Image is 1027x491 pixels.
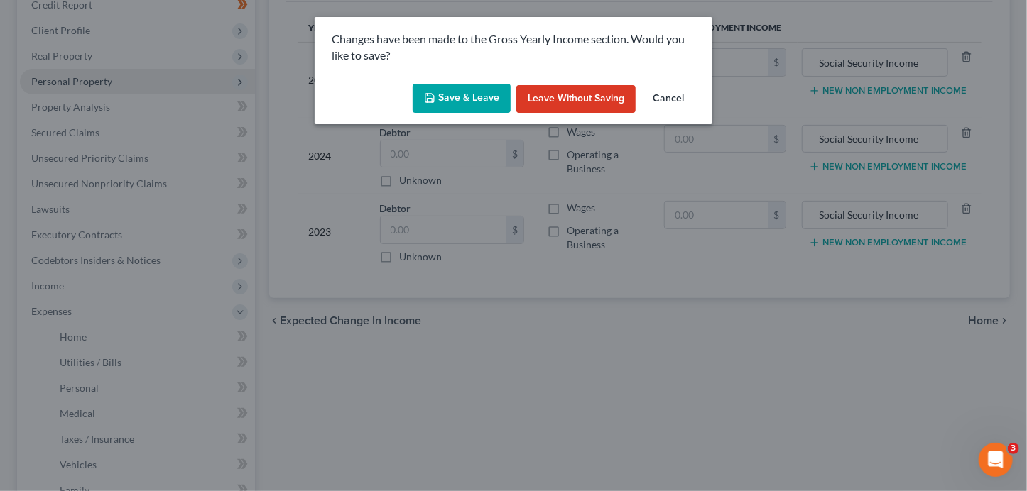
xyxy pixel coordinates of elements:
iframe: Intercom live chat [979,443,1013,477]
span: 3 [1008,443,1019,454]
p: Changes have been made to the Gross Yearly Income section. Would you like to save? [332,31,695,64]
button: Leave without Saving [516,85,636,114]
button: Save & Leave [413,84,511,114]
button: Cancel [641,85,695,114]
